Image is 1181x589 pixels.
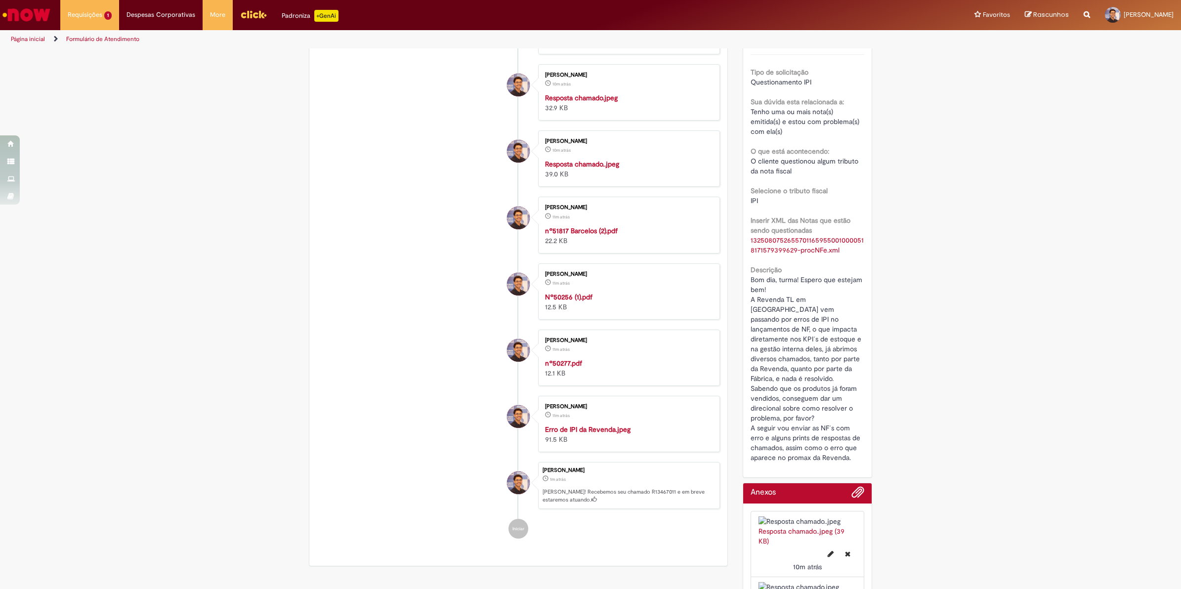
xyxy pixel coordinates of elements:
[543,488,715,504] p: [PERSON_NAME]! Recebemos seu chamado R13467011 e em breve estaremos atuando.
[550,476,566,482] time: 01/09/2025 10:20:05
[104,11,112,20] span: 1
[314,10,338,22] p: +GenAi
[545,292,710,312] div: 12.5 KB
[545,160,619,168] a: Resposta chamado..jpeg
[507,74,530,96] div: Joao Nobrega Silva Mendes
[552,346,570,352] time: 01/09/2025 10:10:12
[751,147,829,156] b: O que está acontecendo:
[545,93,710,113] div: 32.9 KB
[7,30,780,48] ul: Trilhas de página
[851,486,864,504] button: Adicionar anexos
[759,527,844,546] a: Resposta chamado..jpeg (39 KB)
[552,413,570,419] span: 11m atrás
[545,205,710,210] div: [PERSON_NAME]
[552,346,570,352] span: 11m atrás
[751,196,758,205] span: IPI
[751,157,860,175] span: O cliente questionou algum tributo da nota fiscal
[552,280,570,286] time: 01/09/2025 10:10:12
[282,10,338,22] div: Padroniza
[545,293,592,301] a: Nº50256 (1).pdf
[552,81,571,87] time: 01/09/2025 10:11:06
[751,68,808,77] b: Tipo de solicitação
[317,462,720,509] li: Joao Nobrega Silva Mendes
[507,207,530,229] div: Joao Nobrega Silva Mendes
[552,147,571,153] time: 01/09/2025 10:11:06
[11,35,45,43] a: Página inicial
[751,107,861,136] span: Tenho uma ou mais nota(s) emitida(s) e estou com problema(s) com ela(s)
[545,424,710,444] div: 91.5 KB
[545,358,710,378] div: 12.1 KB
[66,35,139,43] a: Formulário de Atendimento
[1025,10,1069,20] a: Rascunhos
[545,425,631,434] a: Erro de IPI da Revenda.jpeg
[552,214,570,220] time: 01/09/2025 10:10:12
[543,467,715,473] div: [PERSON_NAME]
[507,471,530,494] div: Joao Nobrega Silva Mendes
[545,359,582,368] a: nº50277.pdf
[545,72,710,78] div: [PERSON_NAME]
[552,81,571,87] span: 10m atrás
[983,10,1010,20] span: Favoritos
[545,159,710,179] div: 39.0 KB
[507,339,530,362] div: Joao Nobrega Silva Mendes
[822,546,840,562] button: Editar nome de arquivo Resposta chamado..jpeg
[507,405,530,428] div: Joao Nobrega Silva Mendes
[68,10,102,20] span: Requisições
[545,226,710,246] div: 22.2 KB
[552,147,571,153] span: 10m atrás
[751,236,864,254] a: Download de 13250807526557011659550010000518171579399629-procNFe.xml
[839,546,856,562] button: Excluir Resposta chamado..jpeg
[545,404,710,410] div: [PERSON_NAME]
[545,271,710,277] div: [PERSON_NAME]
[545,93,618,102] a: Resposta chamado.jpeg
[751,265,782,274] b: Descrição
[751,275,864,462] span: Bom dia, turma! Espero que estejam bem! A Revenda TL em [GEOGRAPHIC_DATA] vem passando por erros ...
[545,337,710,343] div: [PERSON_NAME]
[1,5,52,25] img: ServiceNow
[552,280,570,286] span: 11m atrás
[545,226,618,235] a: nº51817 Barcelos (2).pdf
[240,7,267,22] img: click_logo_yellow_360x200.png
[751,186,828,195] b: Selecione o tributo fiscal
[552,413,570,419] time: 01/09/2025 10:09:53
[545,138,710,144] div: [PERSON_NAME]
[507,140,530,163] div: Joao Nobrega Silva Mendes
[1124,10,1174,19] span: [PERSON_NAME]
[751,488,776,497] h2: Anexos
[507,273,530,295] div: Joao Nobrega Silva Mendes
[1033,10,1069,19] span: Rascunhos
[759,516,857,526] img: Resposta chamado..jpeg
[552,214,570,220] span: 11m atrás
[751,78,811,86] span: Questionamento IPI
[210,10,225,20] span: More
[550,476,566,482] span: 1m atrás
[751,216,850,235] b: Inserir XML das Notas que estão sendo questionadas
[127,10,195,20] span: Despesas Corporativas
[793,562,822,571] span: 10m atrás
[751,97,844,106] b: Sua dúvida esta relacionada a:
